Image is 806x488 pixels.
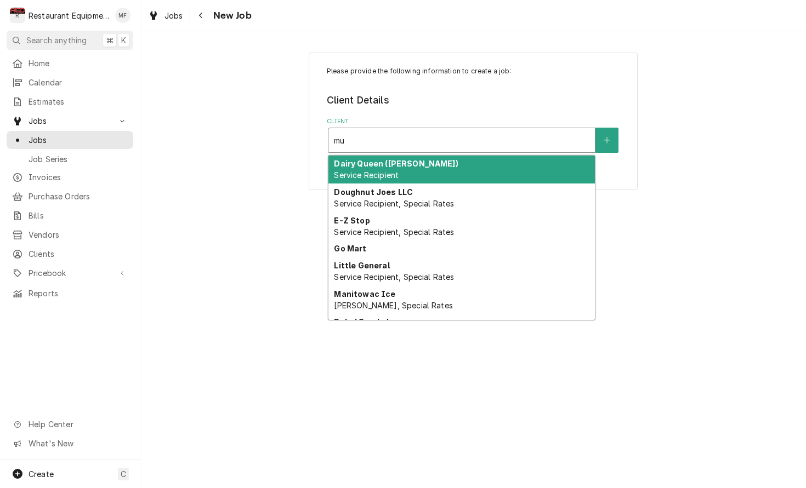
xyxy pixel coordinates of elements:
a: Estimates [7,93,133,111]
span: New Job [210,8,252,23]
span: Invoices [29,171,128,183]
span: Job Series [29,153,128,165]
span: Service Recipient, Special Rates [334,227,454,237]
span: Reports [29,288,128,299]
a: Calendar [7,73,133,91]
a: Vendors [7,226,133,244]
span: K [121,35,126,46]
div: Madyson Fisher's Avatar [115,8,130,23]
div: Restaurant Equipment Diagnostics's Avatar [10,8,25,23]
span: Service Recipient, Special Rates [334,199,454,208]
div: Job Create/Update [309,53,638,190]
span: Calendar [29,77,128,88]
div: Client [327,117,620,153]
div: MF [115,8,130,23]
span: C [121,468,126,480]
strong: Go Mart [334,244,366,253]
span: Service Recipient [334,170,399,180]
button: Create New Client [595,128,618,153]
a: Jobs [144,7,188,25]
button: Search anything⌘K [7,31,133,50]
div: Restaurant Equipment Diagnostics [29,10,109,21]
a: Go to Jobs [7,112,133,130]
strong: Manitowac Ice [334,289,395,298]
strong: Doughnut Joes LLC [334,187,413,197]
span: Bills [29,210,128,221]
a: Purchase Orders [7,187,133,205]
span: Help Center [29,418,127,430]
span: Jobs [29,115,111,127]
span: ⌘ [106,35,113,46]
span: Jobs [164,10,183,21]
label: Client [327,117,620,126]
a: Jobs [7,131,133,149]
span: Purchase Orders [29,191,128,202]
span: Estimates [29,96,128,107]
a: Bills [7,206,133,225]
span: Pricebook [29,267,111,279]
a: Go to Help Center [7,415,133,433]
span: Vendors [29,229,128,240]
button: Navigate back [192,7,210,24]
span: [PERSON_NAME], Special Rates [334,301,452,310]
span: Clients [29,248,128,260]
span: What's New [29,438,127,449]
p: Please provide the following information to create a job: [327,66,620,76]
span: Search anything [26,35,87,46]
a: Go to Pricebook [7,264,133,282]
a: Reports [7,284,133,302]
strong: Dairy Queen ([PERSON_NAME]) [334,159,458,168]
svg: Create New Client [604,136,610,144]
div: R [10,8,25,23]
a: Clients [7,245,133,263]
span: Home [29,58,128,69]
strong: Little General [334,261,389,270]
a: Job Series [7,150,133,168]
span: Jobs [29,134,128,146]
span: Service Recipient, Special Rates [334,272,454,282]
legend: Client Details [327,93,620,107]
a: Invoices [7,168,133,186]
strong: E-Z Stop [334,216,370,225]
div: Job Create/Update Form [327,66,620,153]
a: Go to What's New [7,434,133,452]
span: Create [29,469,54,479]
a: Home [7,54,133,72]
strong: Rebel Smokehouse [334,317,412,326]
